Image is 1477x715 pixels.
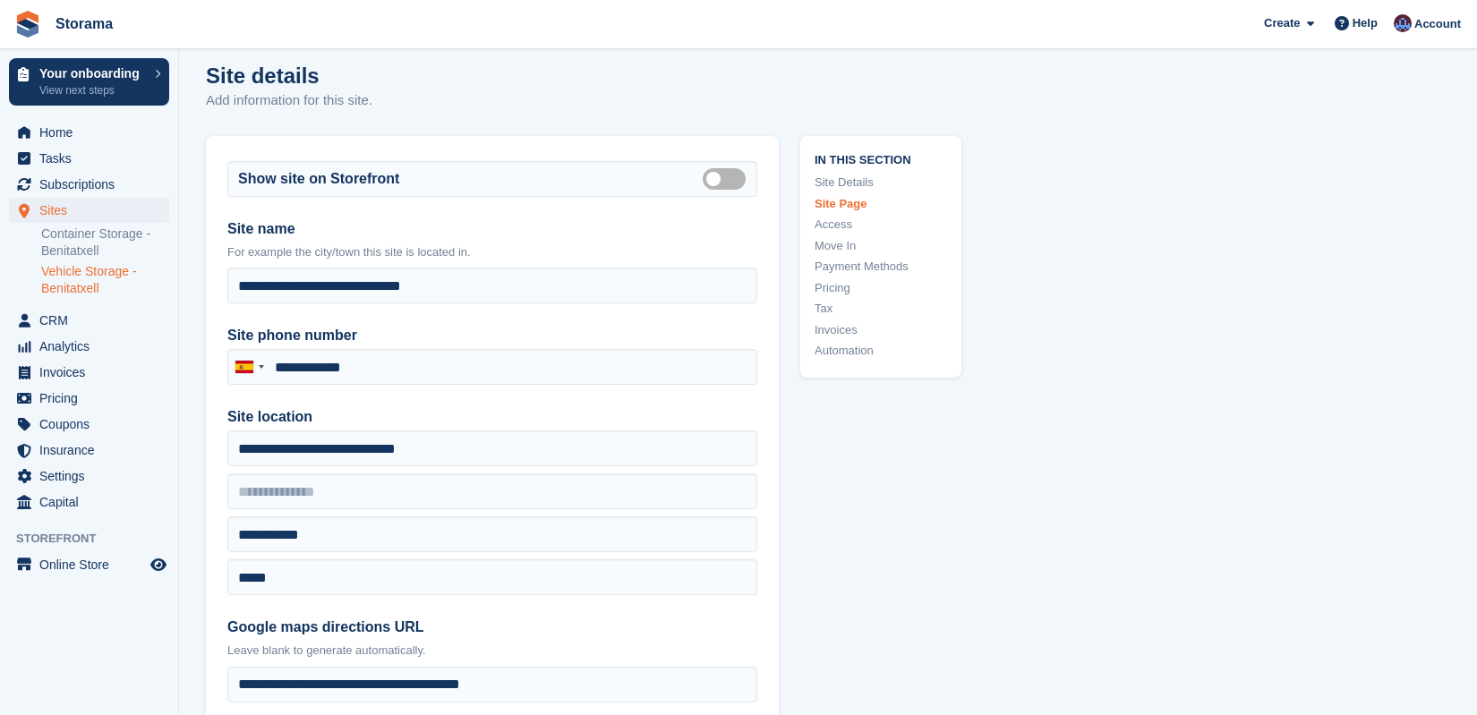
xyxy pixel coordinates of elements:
[9,308,169,333] a: menu
[9,146,169,171] a: menu
[206,90,372,111] p: Add information for this site.
[815,174,947,192] a: Site Details
[815,279,947,297] a: Pricing
[39,489,147,515] span: Capital
[39,172,147,197] span: Subscriptions
[1394,14,1412,32] img: Hannah Fordham
[1414,15,1461,33] span: Account
[39,464,147,489] span: Settings
[9,552,169,577] a: menu
[227,642,757,660] p: Leave blank to generate automatically.
[39,308,147,333] span: CRM
[9,360,169,385] a: menu
[206,64,372,88] h1: Site details
[815,321,947,339] a: Invoices
[148,554,169,575] a: Preview store
[39,334,147,359] span: Analytics
[16,530,178,548] span: Storefront
[39,120,147,145] span: Home
[227,243,757,261] p: For example the city/town this site is located in.
[39,82,146,98] p: View next steps
[39,438,147,463] span: Insurance
[9,334,169,359] a: menu
[238,168,399,190] label: Show site on Storefront
[39,386,147,411] span: Pricing
[228,350,269,384] div: Spain (España): +34
[227,617,757,638] label: Google maps directions URL
[1264,14,1300,32] span: Create
[815,342,947,360] a: Automation
[39,552,147,577] span: Online Store
[9,386,169,411] a: menu
[227,325,757,346] label: Site phone number
[815,195,947,213] a: Site Page
[39,146,147,171] span: Tasks
[227,218,757,240] label: Site name
[41,263,169,297] a: Vehicle Storage - Benitatxell
[39,67,146,80] p: Your onboarding
[9,489,169,515] a: menu
[41,226,169,260] a: Container Storage - Benitatxell
[815,300,947,318] a: Tax
[39,412,147,437] span: Coupons
[815,216,947,234] a: Access
[9,58,169,106] a: Your onboarding View next steps
[9,198,169,223] a: menu
[1353,14,1378,32] span: Help
[815,237,947,255] a: Move In
[48,9,120,38] a: Storama
[703,177,753,180] label: Is public
[9,120,169,145] a: menu
[9,412,169,437] a: menu
[9,172,169,197] a: menu
[815,150,947,167] span: In this section
[9,464,169,489] a: menu
[815,258,947,276] a: Payment Methods
[14,11,41,38] img: stora-icon-8386f47178a22dfd0bd8f6a31ec36ba5ce8667c1dd55bd0f319d3a0aa187defe.svg
[39,360,147,385] span: Invoices
[227,406,757,428] label: Site location
[39,198,147,223] span: Sites
[9,438,169,463] a: menu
